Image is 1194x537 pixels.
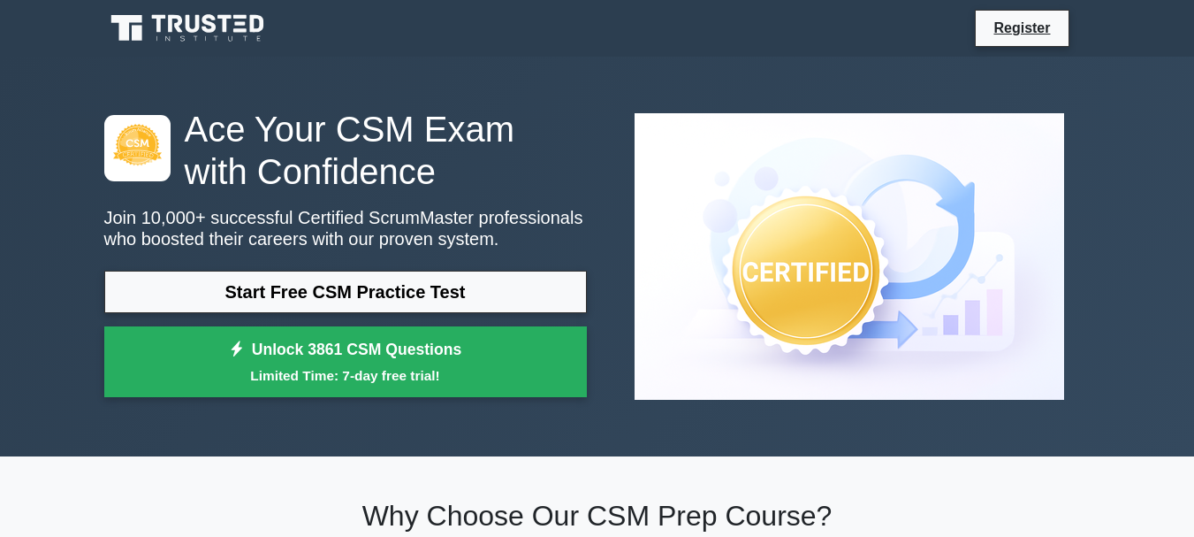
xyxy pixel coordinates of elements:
h1: Ace Your CSM Exam with Confidence [104,108,587,193]
p: Join 10,000+ successful Certified ScrumMaster professionals who boosted their careers with our pr... [104,207,587,249]
a: Register [983,17,1061,39]
img: Certified ScrumMaster Preview [620,99,1078,414]
a: Start Free CSM Practice Test [104,271,587,313]
a: Unlock 3861 CSM QuestionsLimited Time: 7-day free trial! [104,326,587,397]
h2: Why Choose Our CSM Prep Course? [104,499,1091,533]
small: Limited Time: 7-day free trial! [126,365,565,386]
